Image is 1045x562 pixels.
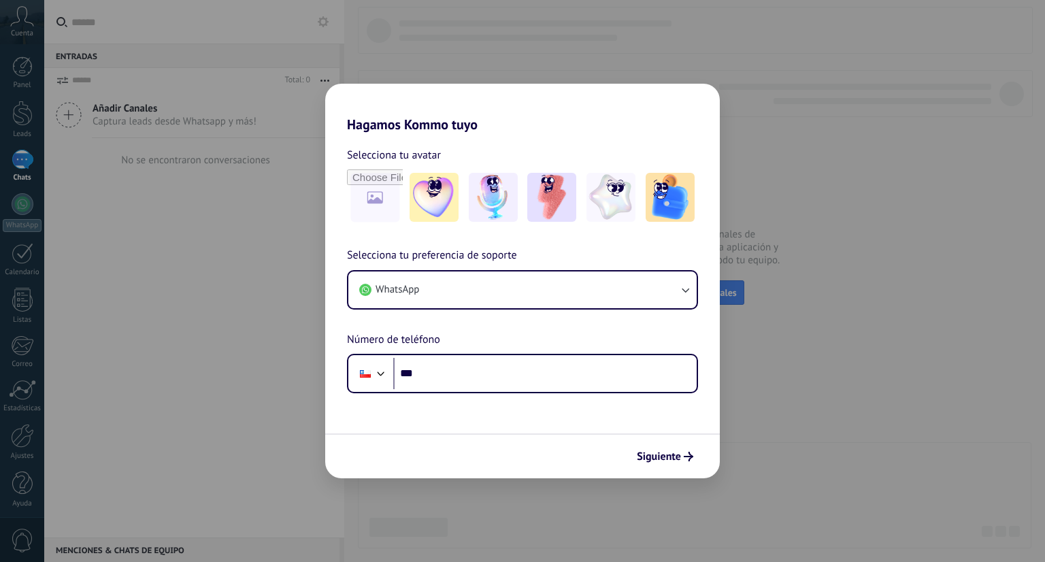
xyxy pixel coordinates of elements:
[469,173,518,222] img: -2.jpeg
[637,452,681,461] span: Siguiente
[325,84,720,133] h2: Hagamos Kommo tuyo
[347,146,441,164] span: Selecciona tu avatar
[352,359,378,388] div: Chile: + 56
[348,271,697,308] button: WhatsApp
[347,247,517,265] span: Selecciona tu preferencia de soporte
[527,173,576,222] img: -3.jpeg
[376,283,419,297] span: WhatsApp
[410,173,459,222] img: -1.jpeg
[631,445,699,468] button: Siguiente
[646,173,695,222] img: -5.jpeg
[586,173,635,222] img: -4.jpeg
[347,331,440,349] span: Número de teléfono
